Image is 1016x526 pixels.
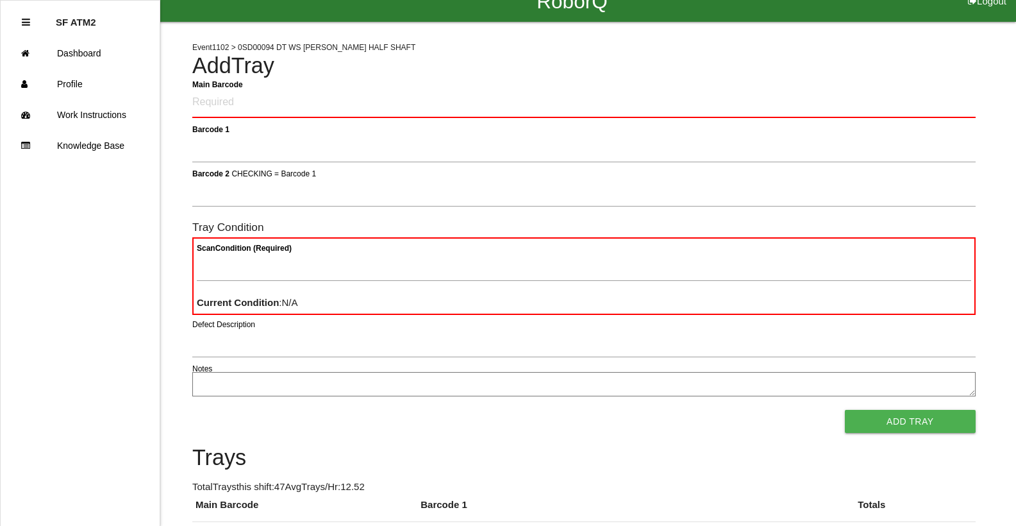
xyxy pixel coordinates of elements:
[22,7,30,38] div: Close
[192,498,417,522] th: Main Barcode
[192,446,976,470] h4: Trays
[192,480,976,495] p: Total Trays this shift: 47 Avg Trays /Hr: 12.52
[192,363,212,375] label: Notes
[56,7,96,28] p: SF ATM2
[192,124,229,133] b: Barcode 1
[1,38,160,69] a: Dashboard
[1,99,160,130] a: Work Instructions
[197,297,279,308] b: Current Condition
[854,498,975,522] th: Totals
[192,319,255,330] label: Defect Description
[197,244,292,253] b: Scan Condition (Required)
[197,297,298,308] span: : N/A
[1,69,160,99] a: Profile
[1,130,160,161] a: Knowledge Base
[192,43,415,52] span: Event 1102 > 0SD00094 DT WS [PERSON_NAME] HALF SHAFT
[845,410,976,433] button: Add Tray
[417,498,854,522] th: Barcode 1
[192,54,976,78] h4: Add Tray
[192,221,976,233] h6: Tray Condition
[192,88,976,118] input: Required
[192,80,243,89] b: Main Barcode
[192,169,229,178] b: Barcode 2
[231,169,316,178] span: CHECKING = Barcode 1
